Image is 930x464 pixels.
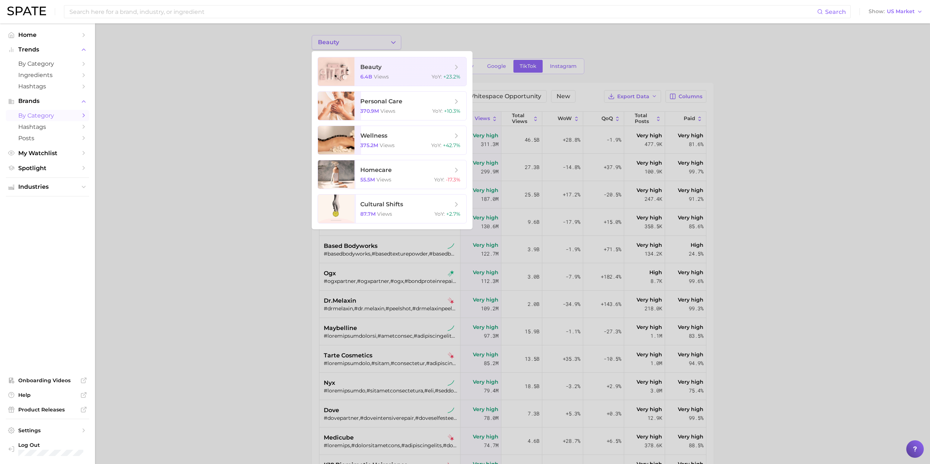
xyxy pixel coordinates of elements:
[6,29,89,41] a: Home
[6,44,89,55] button: Trends
[360,108,379,114] span: 370.9m
[434,211,445,217] span: YoY :
[6,440,89,458] a: Log out. Currently logged in with e-mail kimberley2.gravenor@loreal.com.
[867,7,925,16] button: ShowUS Market
[360,142,378,149] span: 375.2m
[18,427,77,434] span: Settings
[18,60,77,67] span: by Category
[18,442,102,448] span: Log Out
[360,166,392,173] span: homecare
[6,96,89,107] button: Brands
[6,133,89,144] a: Posts
[825,8,846,15] span: Search
[18,98,77,104] span: Brands
[360,98,402,105] span: personal care
[443,142,460,149] span: +42.7%
[360,132,387,139] span: wellness
[18,165,77,172] span: Spotlight
[6,162,89,174] a: Spotlight
[380,142,395,149] span: views
[18,406,77,413] span: Product Releases
[69,5,817,18] input: Search here for a brand, industry, or ingredient
[6,425,89,436] a: Settings
[18,72,77,78] span: Ingredients
[18,377,77,384] span: Onboarding Videos
[446,211,460,217] span: +2.7%
[6,69,89,81] a: Ingredients
[6,121,89,133] a: Hashtags
[446,176,460,183] span: -17.3%
[6,110,89,121] a: by Category
[444,108,460,114] span: +10.3%
[432,108,443,114] span: YoY :
[374,73,389,80] span: views
[6,181,89,192] button: Industries
[360,73,372,80] span: 6.4b
[869,9,885,14] span: Show
[376,176,391,183] span: views
[380,108,395,114] span: views
[360,211,376,217] span: 87.7m
[360,64,382,70] span: beauty
[18,392,77,398] span: Help
[18,83,77,90] span: Hashtags
[431,142,441,149] span: YoY :
[6,58,89,69] a: by Category
[18,123,77,130] span: Hashtags
[360,201,403,208] span: cultural shifts
[7,7,46,15] img: SPATE
[18,46,77,53] span: Trends
[6,147,89,159] a: My Watchlist
[6,390,89,400] a: Help
[18,184,77,190] span: Industries
[312,51,472,229] ul: Change Category
[18,31,77,38] span: Home
[432,73,442,80] span: YoY :
[18,150,77,157] span: My Watchlist
[887,9,915,14] span: US Market
[6,375,89,386] a: Onboarding Videos
[18,112,77,119] span: by Category
[6,81,89,92] a: Hashtags
[6,404,89,415] a: Product Releases
[443,73,460,80] span: +23.2%
[434,176,444,183] span: YoY :
[360,176,375,183] span: 55.5m
[18,135,77,142] span: Posts
[377,211,392,217] span: views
